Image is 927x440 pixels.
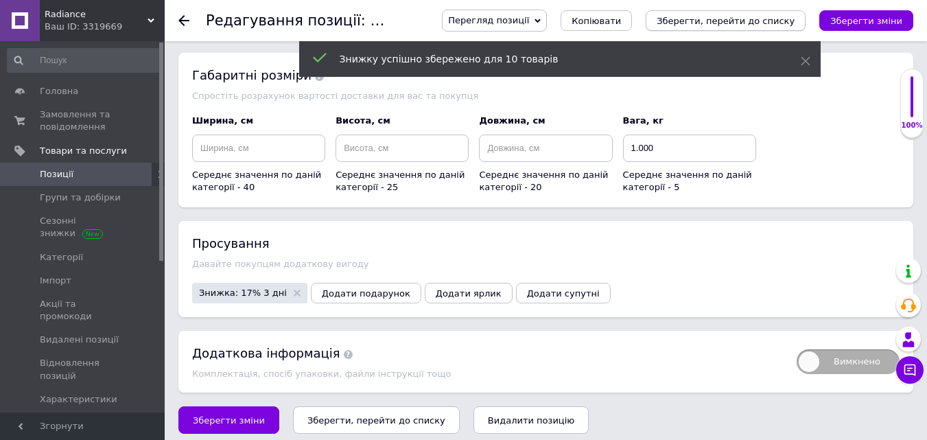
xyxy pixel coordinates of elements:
[40,108,127,133] span: Замовлення та повідомлення
[7,48,162,73] input: Пошук
[488,415,574,426] span: Видалити позицію
[516,283,611,303] button: Додати супутні
[206,12,799,29] h1: Редагування позиції: Home SA8 Універсальний відбілювач (1кг) Amway Амвей
[623,115,664,126] span: Вага, кг
[425,283,513,303] button: Додати ярлик
[307,415,445,426] i: Зберегти, перейти до списку
[623,135,756,162] input: Вага, кг
[192,369,783,379] div: Комплектація, спосіб упаковки, файли інструкції тощо
[336,135,469,162] input: Висота, см
[336,115,390,126] span: Висота, см
[14,14,229,71] p: предлагает высокоэффективное очищение самых разнообразных тканей и поверхностей с эффектом безопа...
[479,135,612,162] input: Довжина, см
[192,235,900,252] div: Просування
[340,52,766,66] div: Знижку успішно збережено для 10 товарів
[646,10,806,31] button: Зберегти, перейти до списку
[14,14,229,71] p: пропонує високоефективне очищення найрізноманітніших тканин і поверхонь з ефектом безпечного для ...
[830,16,902,26] i: Зберегти зміни
[193,415,265,426] span: Зберегти зміни
[436,288,502,299] span: Додати ярлик
[572,16,621,26] span: Копіювати
[14,15,152,25] strong: Універсальний відбілювач SA8
[40,85,78,97] span: Головна
[14,103,229,231] p: Всем нам хочется, чтобы наша одежда была одновременно идеально чистой, сохраняла насыщенный цвет ...
[479,115,545,126] span: Довжина, см
[479,169,612,194] div: Середнє значення по даній категорії - 20
[527,288,600,299] span: Додати супутні
[199,288,287,297] span: Знижка: 17% 3 дні
[40,251,83,264] span: Категорії
[14,81,144,91] strong: Чому він вам сподобається...
[311,283,421,303] button: Додати подарунок
[192,169,325,194] div: Середнє значення по даній категорії - 40
[561,10,632,31] button: Копіювати
[40,275,71,287] span: Імпорт
[178,15,189,26] div: Повернутися назад
[192,91,900,101] div: Спростіть розрахунок вартості доставки для вас та покупця
[40,215,127,240] span: Сезонні знижки
[293,406,460,434] button: Зберегти, перейти до списку
[40,357,127,382] span: Відновлення позицій
[45,8,148,21] span: Radiance
[901,121,923,130] div: 100%
[192,67,900,84] div: Габаритні розміри
[473,406,589,434] button: Видалити позицію
[336,169,469,194] div: Середнє значення по даній категорії - 25
[819,10,913,31] button: Зберегти зміни
[623,169,756,194] div: Середнє значення по даній категорії - 5
[40,192,121,204] span: Групи та добірки
[192,135,325,162] input: Ширина, см
[14,15,169,25] strong: Универсальный отбеливатель SA8
[40,334,119,346] span: Видалені позиції
[40,168,73,181] span: Позиції
[40,298,127,323] span: Акції та промокоди
[45,21,165,33] div: Ваш ID: 3319669
[900,69,924,138] div: 100% Якість заповнення
[896,356,924,384] button: Чат з покупцем
[322,288,410,299] span: Додати подарунок
[192,259,900,269] div: Давайте покупцям додаткову вигоду
[797,349,900,374] span: Вимкнено
[448,15,529,25] span: Перегляд позиції
[657,16,795,26] i: Зберегти, перейти до списку
[14,103,229,217] p: Усім нам хочеться, щоб наш одяг був водночас ідеально чистим, зберігав насичений колір і виглядав...
[192,345,783,362] div: Додаткова інформація
[40,393,117,406] span: Характеристики
[178,406,279,434] button: Зберегти зміни
[14,81,141,91] strong: Почему он вам понравится...
[40,145,127,157] span: Товари та послуги
[192,115,253,126] span: Ширина, см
